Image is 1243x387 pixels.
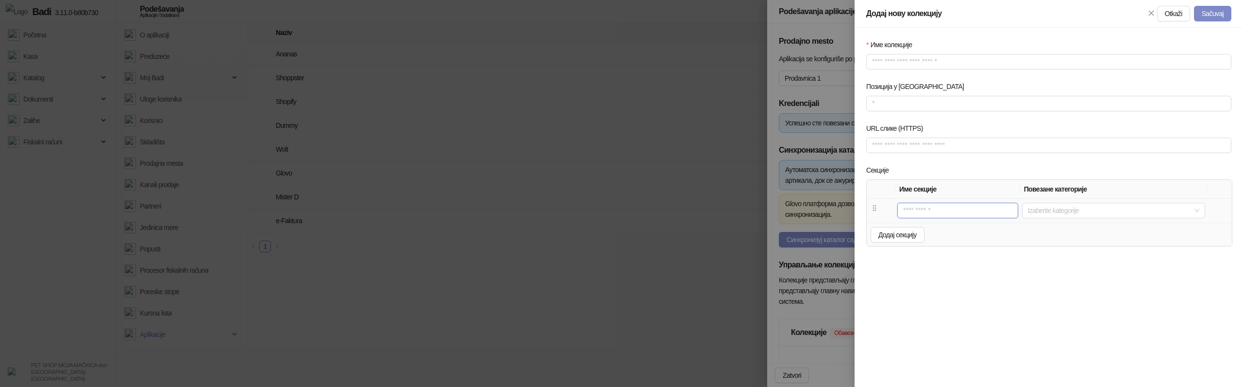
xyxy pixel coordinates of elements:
input: Име колекције [866,54,1231,70]
th: Повезане категорије [1020,180,1207,199]
button: Додај секцију [871,227,924,243]
span: Додај секцију [878,231,917,239]
td: Име секције [895,199,1020,223]
label: Позиција у менију [866,81,971,92]
input: URL слике (HTTPS) [866,138,1231,153]
button: Zatvori [1145,8,1157,19]
button: Otkaži [1157,6,1190,21]
th: Име секције [895,180,1020,199]
label: Секције [866,165,895,176]
input: Позиција у менију [867,96,1231,111]
td: Повезане категорије [1020,199,1207,223]
label: Име колекције [866,39,919,50]
button: Sačuvaj [1194,6,1231,21]
div: Додај нову колекцију [866,8,1145,19]
label: URL слике (HTTPS) [866,123,929,134]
